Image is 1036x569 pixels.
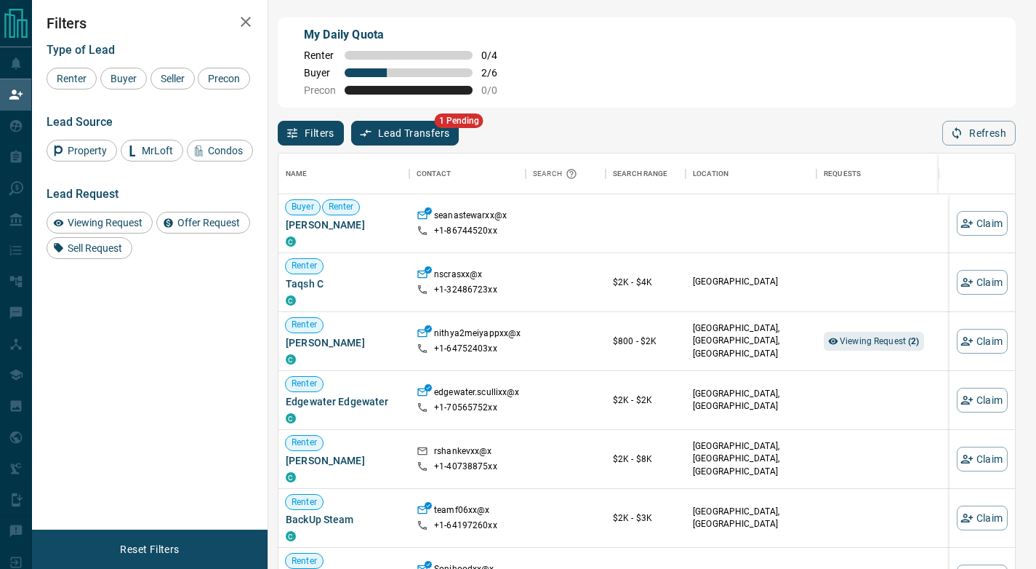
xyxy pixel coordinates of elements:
p: [GEOGRAPHIC_DATA], [GEOGRAPHIC_DATA] [693,388,809,413]
span: 2 / 6 [481,67,513,79]
p: [GEOGRAPHIC_DATA], [GEOGRAPHIC_DATA] [693,506,809,530]
div: Viewing Request (2) [824,332,924,351]
span: Offer Request [172,217,245,228]
p: [GEOGRAPHIC_DATA] [693,276,809,288]
div: Contact [417,154,451,194]
span: Renter [286,260,323,272]
p: [GEOGRAPHIC_DATA], [GEOGRAPHIC_DATA], [GEOGRAPHIC_DATA] [693,322,809,359]
span: Precon [304,84,336,96]
button: Claim [957,388,1008,413]
p: $2K - $4K [613,276,678,289]
p: +1- 64197260xx [434,520,497,532]
div: Name [278,154,409,194]
div: Search Range [613,154,668,194]
p: nithya2meiyappxx@x [434,327,521,343]
span: Edgewater Edgewater [286,394,402,409]
div: Name [286,154,308,194]
div: Sell Request [47,237,132,259]
div: Buyer [100,68,147,89]
p: [GEOGRAPHIC_DATA], [GEOGRAPHIC_DATA], [GEOGRAPHIC_DATA] [693,440,809,477]
span: 0 / 0 [481,84,513,96]
div: Renter [47,68,97,89]
span: Seller [156,73,190,84]
button: Claim [957,329,1008,354]
button: Claim [957,270,1008,295]
span: 1 Pending [435,114,483,128]
p: +1- 70565752xx [434,402,497,414]
span: Taqsh C [286,276,402,291]
button: Reset Filters [111,537,188,562]
p: $2K - $2K [613,394,678,407]
span: Buyer [304,67,336,79]
div: condos.ca [286,236,296,247]
span: Renter [286,437,323,449]
p: edgewater.scullixx@x [434,386,520,402]
div: condos.ca [286,472,296,482]
span: Buyer [286,201,320,213]
span: Renter [323,201,360,213]
p: rshankevxx@x [434,445,492,461]
div: Seller [150,68,195,89]
span: Viewing Request [840,336,920,346]
div: Property [47,140,117,162]
div: MrLoft [121,140,183,162]
p: teamf06xx@x [434,504,489,520]
h2: Filters [47,15,253,32]
p: seanastewarxx@x [434,210,507,225]
p: My Daily Quota [304,26,513,44]
button: Claim [957,211,1008,236]
div: Contact [409,154,526,194]
span: BackUp Steam [286,512,402,527]
p: $2K - $3K [613,512,678,525]
span: Type of Lead [47,43,115,57]
div: Precon [198,68,250,89]
span: Lead Request [47,187,119,201]
span: Lead Source [47,115,113,129]
span: Renter [286,555,323,568]
div: Location [686,154,816,194]
button: Claim [957,447,1008,471]
span: Precon [203,73,245,84]
div: condos.ca [286,295,296,306]
strong: ( 2 ) [908,336,919,346]
span: Buyer [105,73,142,84]
button: Refresh [942,121,1016,146]
div: condos.ca [286,354,296,365]
span: Viewing Request [63,217,148,228]
p: +1- 64752403xx [434,343,497,355]
div: Search Range [606,154,686,194]
p: +1- 32486723xx [434,284,497,296]
p: +1- 40738875xx [434,461,497,473]
span: Condos [203,145,248,156]
div: Location [693,154,728,194]
p: nscrasxx@x [434,268,482,284]
button: Lead Transfers [351,121,459,146]
div: condos.ca [286,413,296,423]
div: Offer Request [156,212,250,234]
div: Viewing Request [47,212,153,234]
span: [PERSON_NAME] [286,453,402,468]
span: [PERSON_NAME] [286,335,402,350]
span: 0 / 4 [481,49,513,61]
span: [PERSON_NAME] [286,218,402,232]
span: Renter [286,319,323,331]
div: condos.ca [286,531,296,541]
div: Requests [824,154,861,194]
p: $2K - $8K [613,453,678,466]
span: MrLoft [137,145,178,156]
span: Renter [286,378,323,390]
span: Sell Request [63,242,127,254]
div: Requests [816,154,947,194]
div: Search [533,154,581,194]
span: Renter [52,73,92,84]
button: Filters [278,121,344,146]
span: Renter [286,496,323,509]
p: +1- 86744520xx [434,225,497,237]
div: Condos [187,140,253,162]
button: Claim [957,506,1008,530]
p: $800 - $2K [613,335,678,348]
span: Property [63,145,112,156]
span: Renter [304,49,336,61]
